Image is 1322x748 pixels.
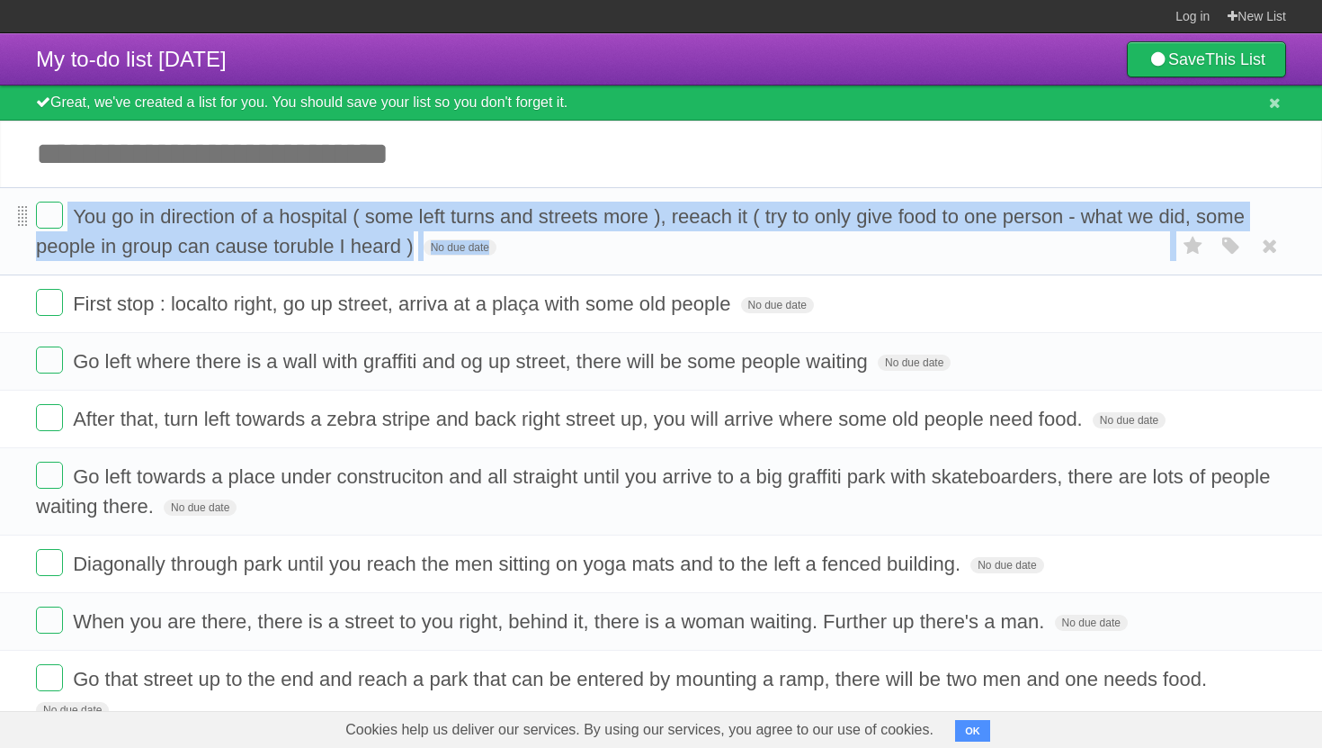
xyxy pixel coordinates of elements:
[36,404,63,431] label: Done
[36,607,63,634] label: Done
[36,465,1270,518] span: Go left towards a place under construciton and all straight until you arrive to a big graffiti pa...
[73,408,1087,430] span: After that, turn left towards a zebra stripe and back right street up, you will arrive where some...
[878,355,951,371] span: No due date
[1127,41,1286,77] a: SaveThis List
[1093,412,1166,428] span: No due date
[73,610,1049,633] span: When you are there, there is a street to you right, behind it, there is a woman waiting. Further ...
[36,462,63,489] label: Done
[73,350,872,373] span: Go left where there is a wall with graffiti and og up street, there will be some people waiting
[36,205,1245,257] span: You go in direction of a hospital ( some left turns and streets more ), reeach it ( try to only g...
[1205,50,1265,68] b: This List
[955,720,990,742] button: OK
[36,702,109,718] span: No due date
[73,293,735,315] span: First stop : localto right, go up street, arriva at a plaça with some old people
[36,47,227,71] span: My to-do list [DATE]
[1055,615,1128,631] span: No due date
[327,712,951,748] span: Cookies help us deliver our services. By using our services, you agree to our use of cookies.
[741,297,814,313] span: No due date
[36,202,63,229] label: Done
[36,664,63,691] label: Done
[36,289,63,316] label: Done
[424,239,496,256] span: No due date
[73,553,965,575] span: Diagonally through park until you reach the men sitting on yoga mats and to the left a fenced bui...
[970,557,1043,573] span: No due date
[164,500,237,516] span: No due date
[1176,231,1210,261] label: Star task
[36,549,63,576] label: Done
[36,347,63,374] label: Done
[73,668,1211,690] span: Go that street up to the end and reach a park that can be entered by mounting a ramp, there will ...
